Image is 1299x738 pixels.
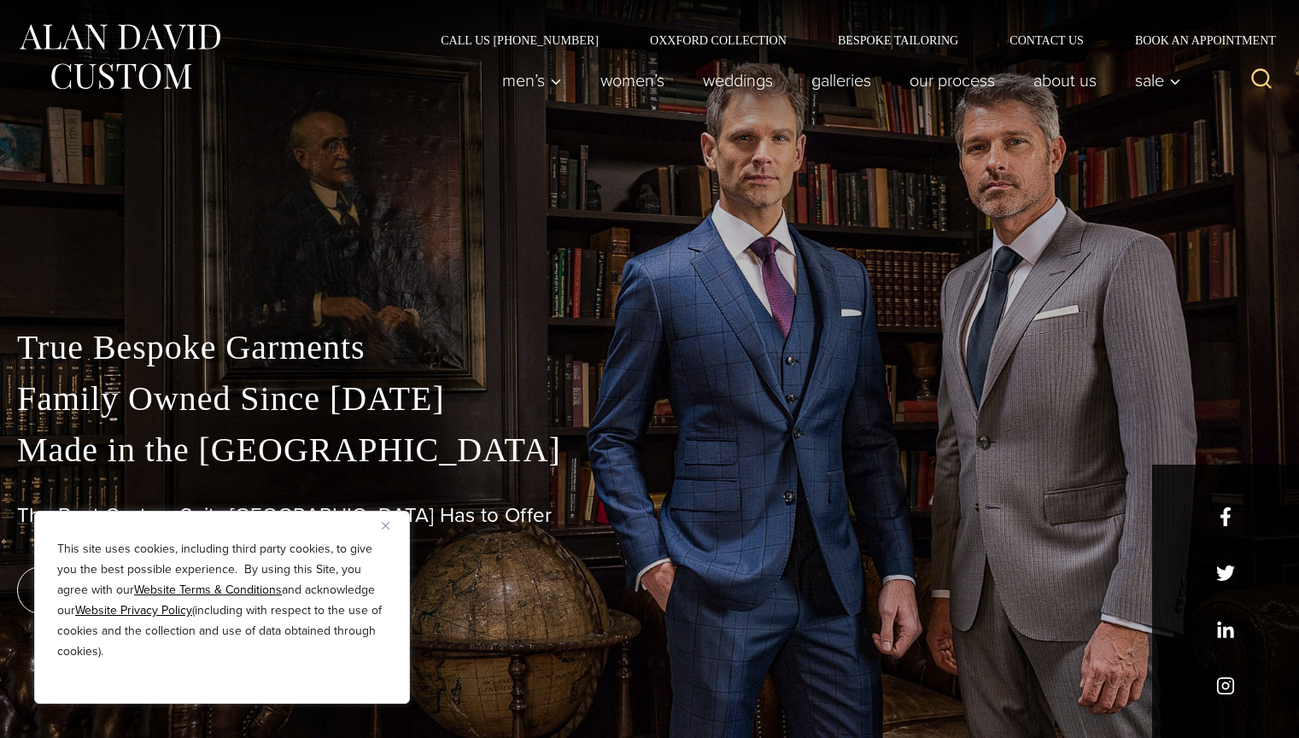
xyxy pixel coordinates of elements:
img: Alan David Custom [17,19,222,95]
a: Galleries [793,63,891,97]
img: Close [382,522,389,530]
a: Website Privacy Policy [75,601,192,619]
a: Contact Us [984,34,1109,46]
span: Sale [1135,72,1181,89]
nav: Primary Navigation [483,63,1191,97]
button: Close [382,515,402,536]
a: Book an Appointment [1109,34,1282,46]
a: book an appointment [17,566,256,614]
button: View Search Form [1241,60,1282,101]
a: Women’s [582,63,684,97]
a: Bespoke Tailoring [812,34,984,46]
a: About Us [1015,63,1116,97]
a: Our Process [891,63,1015,97]
a: Website Terms & Conditions [134,581,282,599]
p: This site uses cookies, including third party cookies, to give you the best possible experience. ... [57,539,387,662]
a: Oxxford Collection [624,34,812,46]
nav: Secondary Navigation [415,34,1282,46]
a: weddings [684,63,793,97]
h1: The Best Custom Suits [GEOGRAPHIC_DATA] Has to Offer [17,503,1282,528]
p: True Bespoke Garments Family Owned Since [DATE] Made in the [GEOGRAPHIC_DATA] [17,322,1282,476]
span: Men’s [502,72,562,89]
a: Call Us [PHONE_NUMBER] [415,34,624,46]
